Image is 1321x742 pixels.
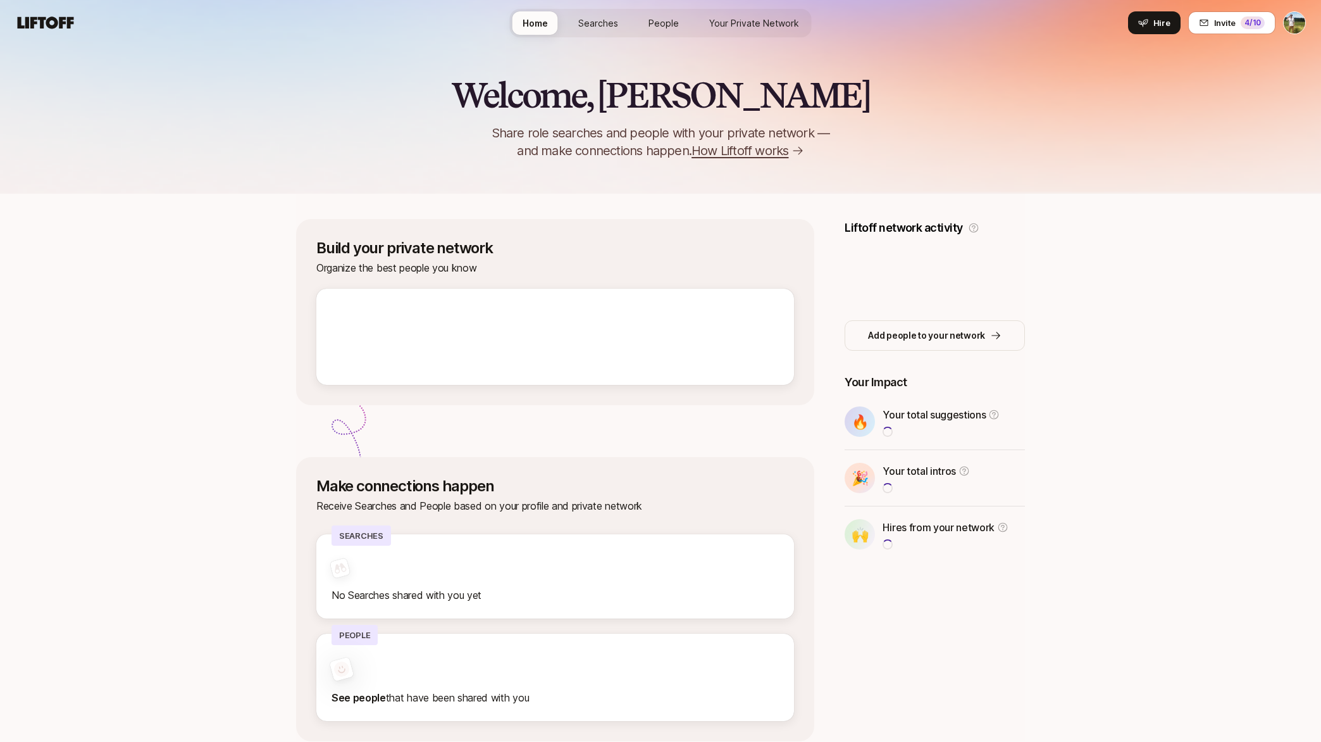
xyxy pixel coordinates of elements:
[699,11,809,35] a: Your Private Network
[845,219,962,237] p: Liftoff network activity
[1241,16,1265,29] div: 4 /10
[648,16,679,30] span: People
[709,16,799,30] span: Your Private Network
[845,320,1025,351] button: Add people to your network
[868,328,985,343] p: Add people to your network
[1284,12,1305,34] img: Tyler Kieft
[845,406,875,437] div: 🔥
[332,525,391,546] p: Searches
[1283,11,1306,34] button: Tyler Kieft
[1214,16,1236,29] span: Invite
[512,11,558,35] a: Home
[1153,16,1170,29] span: Hire
[332,660,350,678] img: default-avatar.svg
[845,463,875,493] div: 🎉
[316,239,794,257] p: Build your private network
[332,625,378,645] p: People
[332,691,386,704] strong: See people
[692,142,803,160] a: How Liftoff works
[316,260,794,276] p: Organize the best people you know
[883,463,956,479] p: Your total intros
[883,519,995,536] p: Hires from your network
[471,124,850,160] p: Share role searches and people with your private network — and make connections happen.
[845,519,875,550] div: 🙌
[451,76,871,114] h2: Welcome, [PERSON_NAME]
[692,142,788,160] span: How Liftoff works
[1128,11,1181,34] button: Hire
[568,11,628,35] a: Searches
[332,689,779,706] p: that have been shared with you
[883,406,986,423] p: Your total suggestions
[316,477,794,495] p: Make connections happen
[578,16,618,30] span: Searches
[638,11,689,35] a: People
[1188,11,1275,34] button: Invite4/10
[316,498,794,514] p: Receive Searches and People based on your profile and private network
[845,374,1025,391] p: Your Impact
[523,16,548,30] span: Home
[332,589,481,601] span: No Searches shared with you yet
